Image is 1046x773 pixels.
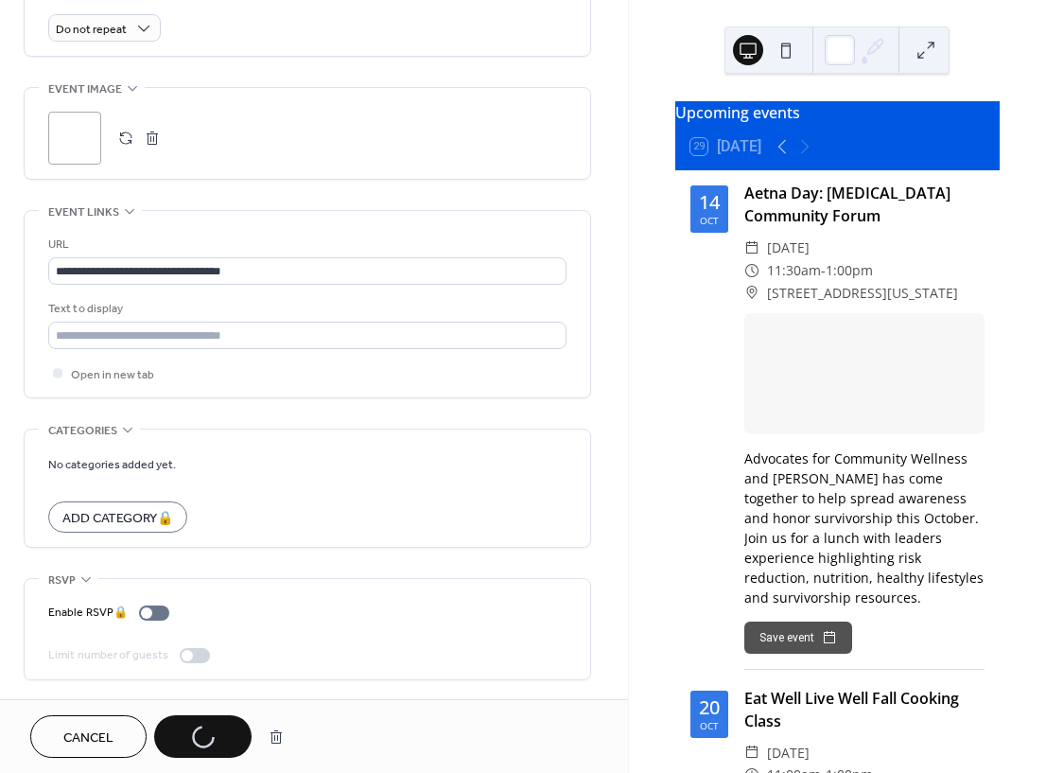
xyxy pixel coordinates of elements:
[48,202,119,222] span: Event links
[744,182,985,227] div: Aetna Day: [MEDICAL_DATA] Community Forum
[767,237,810,259] span: [DATE]
[744,282,759,305] div: ​
[48,571,76,590] span: RSVP
[699,698,720,717] div: 20
[48,299,563,319] div: Text to display
[71,365,154,385] span: Open in new tab
[821,259,826,282] span: -
[56,19,127,41] span: Do not repeat
[826,259,873,282] span: 1:00pm
[48,79,122,99] span: Event image
[744,237,759,259] div: ​
[767,742,810,764] span: [DATE]
[767,282,958,305] span: [STREET_ADDRESS][US_STATE]
[48,645,168,665] div: Limit number of guests
[63,729,113,748] span: Cancel
[744,448,985,607] div: Advocates for Community Wellness and [PERSON_NAME] has come together to help spread awareness and...
[48,421,117,441] span: Categories
[30,715,147,758] button: Cancel
[744,259,759,282] div: ​
[48,455,176,475] span: No categories added yet.
[48,235,563,255] div: URL
[48,112,101,165] div: ;
[744,688,959,731] a: Eat Well Live Well Fall Cooking Class
[675,101,1000,124] div: Upcoming events
[699,193,720,212] div: 14
[744,742,759,764] div: ​
[700,721,719,730] div: Oct
[767,259,821,282] span: 11:30am
[744,622,852,654] button: Save event
[700,216,719,225] div: Oct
